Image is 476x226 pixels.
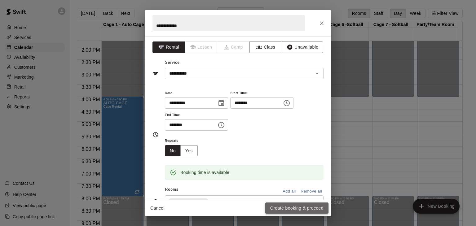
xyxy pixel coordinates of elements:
[217,41,250,53] span: Camps can only be created in the Services page
[152,132,159,138] svg: Timing
[185,41,218,53] span: Lessons must be created in the Services page first
[152,70,159,76] svg: Service
[313,69,321,78] button: Open
[215,97,227,109] button: Choose date, selected date is Sep 26, 2025
[152,199,159,205] svg: Rooms
[165,145,198,157] div: outlined button group
[165,187,178,192] span: Rooms
[279,187,299,196] button: Add all
[280,97,293,109] button: Choose time, selected time is 4:15 PM
[265,202,328,214] button: Create booking & proceed
[230,89,293,98] span: Start Time
[282,41,323,53] button: Unavailable
[168,199,204,205] span: Cage 6 -Softball
[313,198,321,206] button: Open
[316,18,327,29] button: Close
[165,89,228,98] span: Date
[168,198,209,206] div: Cage 6 -Softball
[152,41,185,53] button: Rental
[165,137,203,145] span: Repeats
[249,41,282,53] button: Class
[148,202,167,214] button: Cancel
[165,145,181,157] button: No
[180,145,198,157] button: Yes
[299,187,324,196] button: Remove all
[180,167,229,178] div: Booking time is available
[215,119,227,131] button: Choose time, selected time is 5:15 PM
[165,60,180,65] span: Service
[165,111,228,120] span: End Time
